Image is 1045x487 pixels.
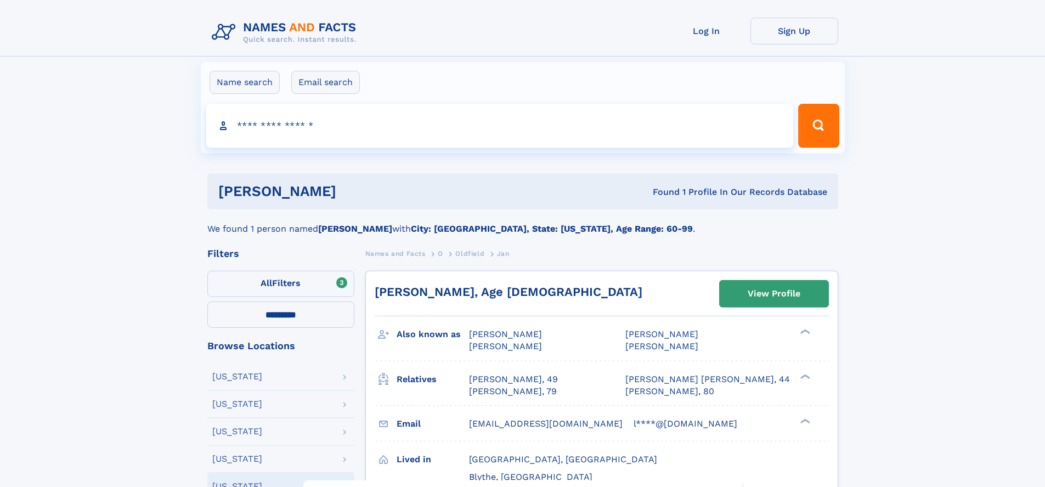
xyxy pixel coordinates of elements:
[798,417,811,424] div: ❯
[207,18,365,47] img: Logo Names and Facts
[497,250,510,258] span: Jan
[261,278,272,288] span: All
[291,71,360,94] label: Email search
[798,328,811,335] div: ❯
[212,455,262,463] div: [US_STATE]
[212,427,262,436] div: [US_STATE]
[207,209,838,236] div: We found 1 person named with .
[210,71,280,94] label: Name search
[469,329,542,339] span: [PERSON_NAME]
[318,223,392,234] b: [PERSON_NAME]
[207,341,354,351] div: Browse Locations
[469,373,558,385] a: [PERSON_NAME], 49
[397,450,469,469] h3: Lived in
[469,454,657,464] span: [GEOGRAPHIC_DATA], [GEOGRAPHIC_DATA]
[469,418,623,429] span: [EMAIL_ADDRESS][DOMAIN_NAME]
[494,186,827,198] div: Found 1 Profile In Our Records Database
[625,341,698,351] span: [PERSON_NAME]
[625,373,790,385] a: [PERSON_NAME] [PERSON_NAME], 44
[625,329,698,339] span: [PERSON_NAME]
[469,385,557,398] a: [PERSON_NAME], 79
[218,184,495,198] h1: [PERSON_NAME]
[411,223,693,234] b: City: [GEOGRAPHIC_DATA], State: [US_STATE], Age Range: 60-99
[625,385,714,398] a: [PERSON_NAME], 80
[663,18,750,44] a: Log In
[798,373,811,380] div: ❯
[798,104,839,148] button: Search Button
[397,325,469,344] h3: Also known as
[375,285,642,299] a: [PERSON_NAME], Age [DEMOGRAPHIC_DATA]
[207,271,354,297] label: Filters
[397,370,469,389] h3: Relatives
[207,249,354,259] div: Filters
[206,104,794,148] input: search input
[750,18,838,44] a: Sign Up
[720,281,828,307] a: View Profile
[212,400,262,408] div: [US_STATE]
[469,341,542,351] span: [PERSON_NAME]
[455,247,484,260] a: Oldfield
[397,415,469,433] h3: Email
[455,250,484,258] span: Oldfield
[365,247,426,260] a: Names and Facts
[438,247,443,260] a: O
[438,250,443,258] span: O
[748,281,800,306] div: View Profile
[469,472,592,482] span: Blythe, [GEOGRAPHIC_DATA]
[212,372,262,381] div: [US_STATE]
